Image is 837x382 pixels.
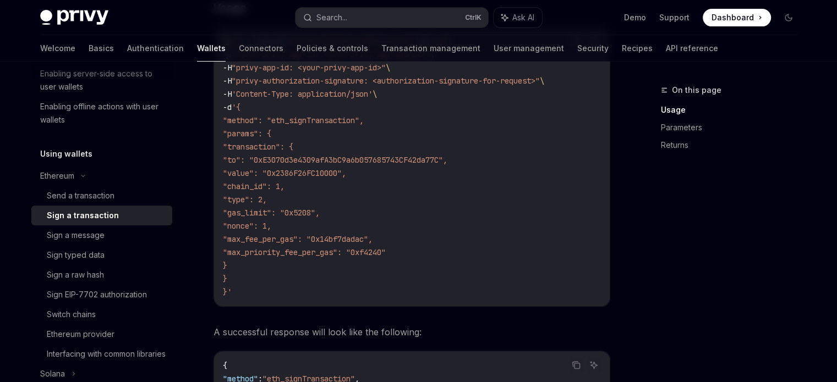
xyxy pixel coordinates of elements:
[223,142,293,152] span: "transaction": {
[47,189,114,202] div: Send a transaction
[232,102,240,112] span: '{
[223,274,227,284] span: }
[666,35,718,62] a: API reference
[512,12,534,23] span: Ask AI
[232,76,540,86] span: "privy-authorization-signature: <authorization-signature-for-request>"
[40,10,108,25] img: dark logo
[223,181,285,191] span: "chain_id": 1,
[31,245,172,265] a: Sign typed data
[712,12,754,23] span: Dashboard
[587,358,601,372] button: Ask AI
[127,35,184,62] a: Authentication
[373,89,377,99] span: \
[223,129,271,139] span: "params": {
[223,208,320,218] span: "gas_limit": "0x5208",
[47,229,105,242] div: Sign a message
[31,64,172,97] a: Enabling server-side access to user wallets
[672,84,721,97] span: On this page
[232,89,373,99] span: 'Content-Type: application/json'
[622,35,653,62] a: Recipes
[47,347,166,361] div: Interfacing with common libraries
[659,12,690,23] a: Support
[239,35,283,62] a: Connectors
[40,169,74,182] div: Ethereum
[494,8,542,27] button: Ask AI
[661,101,806,119] a: Usage
[223,287,232,297] span: }'
[569,358,583,372] button: Copy the contents from the code block
[703,9,771,26] a: Dashboard
[40,147,92,160] h5: Using wallets
[223,195,267,204] span: "type": 2,
[47,209,119,222] div: Sign a transaction
[47,328,114,341] div: Ethereum provider
[197,35,226,62] a: Wallets
[381,35,480,62] a: Transaction management
[40,67,166,93] div: Enabling server-side access to user wallets
[47,268,104,281] div: Sign a raw hash
[31,225,172,245] a: Sign a message
[223,89,232,99] span: -H
[386,63,390,73] span: \
[31,305,172,324] a: Switch chains
[577,35,609,62] a: Security
[316,11,347,24] div: Search...
[223,115,364,125] span: "method": "eth_signTransaction",
[297,35,368,62] a: Policies & controls
[223,102,232,112] span: -d
[31,265,172,285] a: Sign a raw hash
[223,221,271,231] span: "nonce": 1,
[47,308,96,321] div: Switch chains
[47,288,147,301] div: Sign EIP-7702 authorization
[31,206,172,225] a: Sign a transaction
[40,367,65,380] div: Solana
[661,136,806,154] a: Returns
[661,119,806,136] a: Parameters
[214,324,610,340] span: A successful response will look like the following:
[223,234,373,244] span: "max_fee_per_gas": "0x14bf7dadac",
[494,35,564,62] a: User management
[47,248,105,262] div: Sign typed data
[540,76,544,86] span: \
[89,35,114,62] a: Basics
[40,35,75,62] a: Welcome
[624,12,646,23] a: Demo
[31,97,172,130] a: Enabling offline actions with user wallets
[31,285,172,305] a: Sign EIP-7702 authorization
[223,76,232,86] span: -H
[223,361,227,370] span: {
[465,13,482,22] span: Ctrl K
[223,247,386,257] span: "max_priority_fee_per_gas": "0xf4240"
[31,324,172,344] a: Ethereum provider
[31,186,172,206] a: Send a transaction
[223,63,232,73] span: -H
[296,8,488,27] button: Search...CtrlK
[232,63,386,73] span: "privy-app-id: <your-privy-app-id>"
[223,155,447,165] span: "to": "0xE3070d3e4309afA3bC9a6b057685743CF42da77C",
[40,100,166,126] div: Enabling offline actions with user wallets
[223,168,346,178] span: "value": "0x2386F26FC10000",
[31,344,172,364] a: Interfacing with common libraries
[780,9,797,26] button: Toggle dark mode
[223,261,227,270] span: }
